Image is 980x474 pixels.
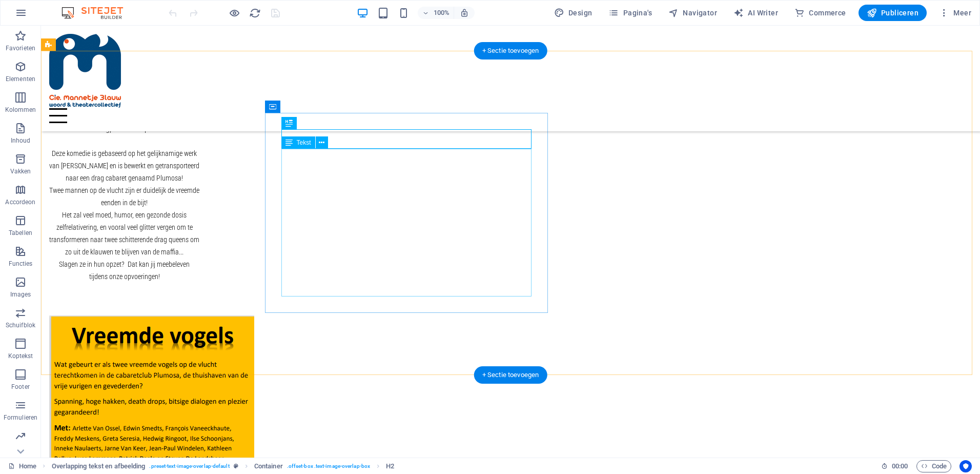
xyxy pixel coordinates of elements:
button: Publiceren [859,5,927,21]
span: Meer [939,8,971,18]
h6: Sessietijd [881,460,908,472]
p: Tabellen [9,229,32,237]
span: Publiceren [867,8,918,18]
h6: 100% [433,7,450,19]
button: Navigator [664,5,721,21]
p: Schuifblok [6,321,35,329]
div: Design (Ctrl+Alt+Y) [550,5,597,21]
button: Pagina's [604,5,656,21]
p: Koptekst [8,352,33,360]
p: Vakken [10,167,31,175]
p: Images [10,290,31,299]
button: Design [550,5,597,21]
span: Navigator [668,8,717,18]
span: . preset-text-image-overlap-default [149,460,229,472]
a: Klik om selectie op te heffen, dubbelklik om Pagina's te open [8,460,36,472]
span: : [899,462,901,470]
span: Commerce [794,8,846,18]
p: Marketing [6,444,34,452]
span: Klik om te selecteren, dubbelklik om te bewerken [254,460,283,472]
button: reload [249,7,261,19]
div: + Sectie toevoegen [474,42,547,60]
span: Tekst [297,140,311,146]
button: Commerce [790,5,850,21]
button: Klik hier om de voorbeeldmodus te verlaten en verder te gaan met bewerken [228,7,240,19]
i: Stel bij het wijzigen van de grootte van de weergegeven website automatisch het juist zoomniveau ... [460,8,469,17]
button: Meer [935,5,975,21]
div: + Sectie toevoegen [474,366,547,384]
p: Favorieten [6,44,35,52]
nav: breadcrumb [52,460,395,472]
span: . offset-box .text-image-overlap-box [287,460,370,472]
p: Footer [11,383,30,391]
span: Klik om te selecteren, dubbelklik om te bewerken [52,460,146,472]
p: Formulieren [4,413,37,422]
img: Editor Logo [59,7,136,19]
button: AI Writer [729,5,782,21]
p: Accordeon [5,198,35,206]
button: 100% [418,7,454,19]
span: Pagina's [608,8,652,18]
span: Klik om te selecteren, dubbelklik om te bewerken [386,460,394,472]
p: Elementen [6,75,35,83]
p: Kolommen [5,106,36,114]
p: Inhoud [11,136,31,145]
button: Usercentrics [959,460,972,472]
span: AI Writer [733,8,778,18]
span: Code [921,460,947,472]
span: Design [554,8,593,18]
p: Functies [9,260,33,268]
i: Dit element is een aanpasbare voorinstelling [234,463,238,469]
button: Code [916,460,951,472]
i: Pagina opnieuw laden [249,7,261,19]
span: 00 00 [892,460,908,472]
